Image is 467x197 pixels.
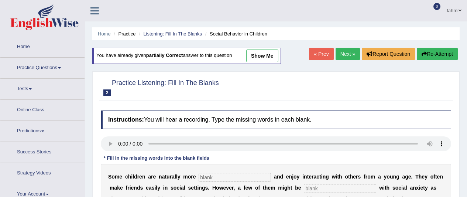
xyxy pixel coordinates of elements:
b: e [193,174,196,180]
b: e [191,185,194,191]
b: y [425,185,428,191]
b: i [283,185,284,191]
b: w [332,174,336,180]
b: m [115,174,119,180]
h4: You will hear a recording. Type the missing words in each blank. [101,111,451,129]
b: s [433,185,436,191]
b: e [146,185,149,191]
b: y [425,174,427,180]
b: c [176,185,179,191]
a: Success Stories [0,142,85,160]
b: o [293,174,297,180]
b: n [165,185,168,191]
a: Home [0,37,85,55]
input: blank [304,184,376,193]
b: o [188,174,191,180]
b: w [219,185,223,191]
b: o [395,185,399,191]
b: n [277,174,280,180]
b: e [120,185,123,191]
span: 0 [433,3,441,10]
b: e [131,185,134,191]
b: c [125,174,128,180]
b: d [137,185,140,191]
b: e [437,174,440,180]
b: i [197,185,199,191]
b: g [405,174,408,180]
b: e [420,185,423,191]
b: d [134,174,137,180]
b: n [323,174,326,180]
b: g [202,185,205,191]
b: f [433,174,435,180]
b: . [411,174,413,180]
b: h [128,174,131,180]
b: a [431,185,434,191]
b: h [265,185,268,191]
b: y [157,185,160,191]
a: Strategy Videos [0,163,85,181]
b: e [422,174,425,180]
b: l [156,185,157,191]
b: e [353,174,356,180]
a: show me [246,50,278,62]
span: 2 [103,89,111,96]
b: u [390,174,393,180]
b: l [406,185,407,191]
b: t [291,185,292,191]
b: a [274,174,277,180]
b: r [312,174,313,180]
li: Social Behavior in Children [203,30,267,37]
b: a [149,185,152,191]
b: t [307,174,309,180]
b: i [179,185,181,191]
b: e [408,174,411,180]
b: n [440,174,443,180]
b: i [401,185,403,191]
b: . [208,185,209,191]
div: * Fill in the missing words into the blank fields [101,155,212,162]
b: k [117,185,120,191]
b: e [153,174,156,180]
b: t [263,185,265,191]
b: a [172,174,175,180]
button: Re-Attempt [417,48,458,60]
a: Home [98,31,111,37]
b: h [339,174,342,180]
b: S [108,174,111,180]
b: n [393,174,396,180]
b: s [171,185,174,191]
b: e [309,174,312,180]
b: r [365,174,367,180]
b: n [413,185,416,191]
b: i [419,185,420,191]
b: a [402,174,405,180]
b: i [131,174,133,180]
b: t [319,174,321,180]
b: a [378,174,381,180]
b: s [358,174,361,180]
b: w [248,185,252,191]
b: h [350,174,353,180]
b: o [111,174,115,180]
b: l [175,174,176,180]
a: Online Class [0,100,85,118]
b: partially correct [146,53,183,58]
b: t [196,185,198,191]
b: o [367,174,371,180]
b: x [416,185,419,191]
b: t [385,185,387,191]
b: n [142,174,145,180]
b: i [163,185,165,191]
b: t [194,185,196,191]
b: c [316,174,319,180]
b: H [212,185,216,191]
b: T [415,174,419,180]
b: r [191,174,193,180]
a: Practice Questions [0,58,85,76]
b: s [188,185,191,191]
b: a [238,185,241,191]
b: a [162,174,165,180]
b: u [166,174,170,180]
b: o [174,185,177,191]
